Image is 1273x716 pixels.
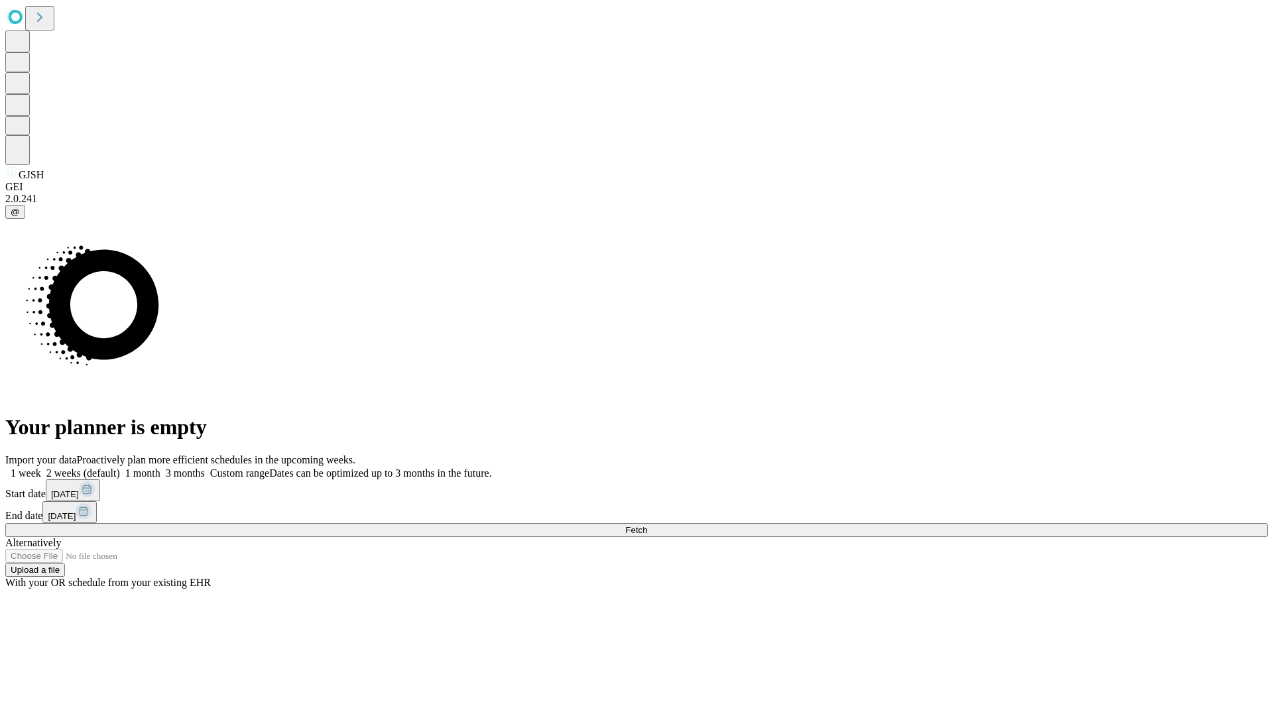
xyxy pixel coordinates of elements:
div: 2.0.241 [5,193,1268,205]
span: @ [11,207,20,217]
button: [DATE] [42,501,97,523]
span: Custom range [210,467,269,479]
button: Fetch [5,523,1268,537]
span: 1 month [125,467,160,479]
span: Fetch [625,525,647,535]
span: Alternatively [5,537,61,548]
h1: Your planner is empty [5,415,1268,440]
span: GJSH [19,169,44,180]
span: Import your data [5,454,77,465]
div: GEI [5,181,1268,193]
div: End date [5,501,1268,523]
span: [DATE] [51,489,79,499]
button: [DATE] [46,479,100,501]
button: @ [5,205,25,219]
span: 2 weeks (default) [46,467,120,479]
span: [DATE] [48,511,76,521]
span: Dates can be optimized up to 3 months in the future. [269,467,491,479]
span: Proactively plan more efficient schedules in the upcoming weeks. [77,454,355,465]
span: 1 week [11,467,41,479]
span: 3 months [166,467,205,479]
div: Start date [5,479,1268,501]
span: With your OR schedule from your existing EHR [5,577,211,588]
button: Upload a file [5,563,65,577]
